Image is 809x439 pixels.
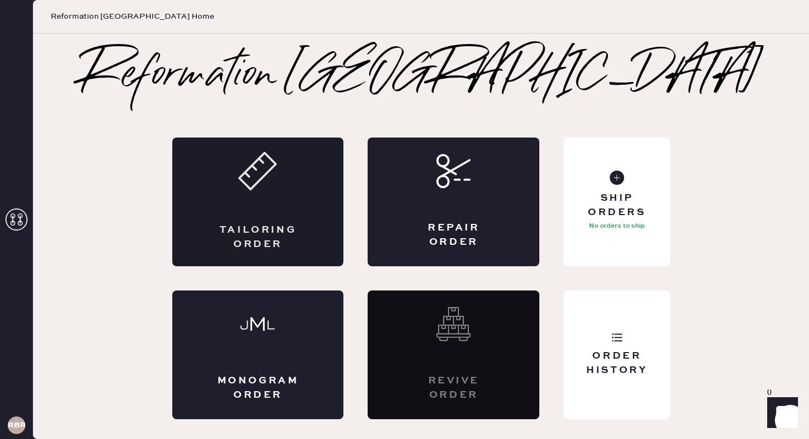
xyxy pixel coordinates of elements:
div: Monogram Order [216,374,300,402]
div: Repair Order [412,221,495,249]
div: Order History [572,349,661,377]
div: Revive order [412,374,495,402]
div: Ship Orders [572,191,661,219]
div: Tailoring Order [216,223,300,251]
h2: Reformation [GEOGRAPHIC_DATA] [81,54,762,98]
span: Reformation [GEOGRAPHIC_DATA] Home [51,11,214,22]
div: Interested? Contact us at care@hemster.co [368,290,539,419]
iframe: Front Chat [757,389,804,437]
h3: RBRA [8,421,25,429]
p: No orders to ship [589,219,645,233]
